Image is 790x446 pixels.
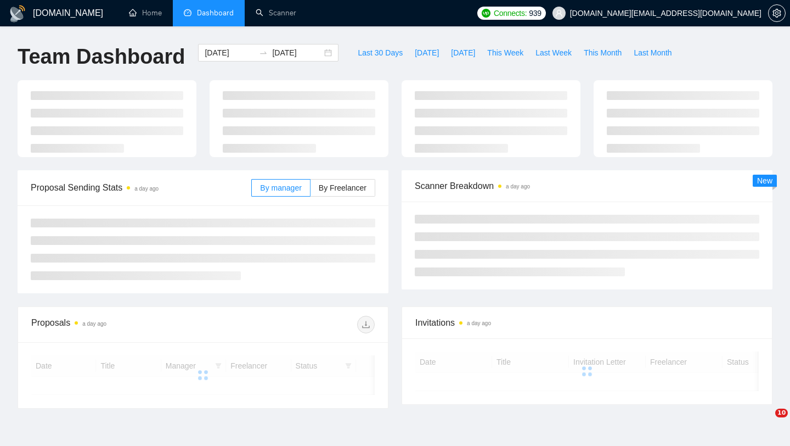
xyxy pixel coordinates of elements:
[768,4,786,22] button: setting
[753,409,779,435] iframe: Intercom live chat
[481,44,529,62] button: This Week
[578,44,628,62] button: This Month
[487,47,523,59] span: This Week
[260,183,301,192] span: By manager
[535,47,572,59] span: Last Week
[451,47,475,59] span: [DATE]
[272,47,322,59] input: End date
[18,44,185,70] h1: Team Dashboard
[775,409,788,417] span: 10
[415,47,439,59] span: [DATE]
[584,47,622,59] span: This Month
[197,8,234,18] span: Dashboard
[409,44,445,62] button: [DATE]
[9,5,26,23] img: logo
[757,176,772,185] span: New
[467,320,491,326] time: a day ago
[31,316,203,333] div: Proposals
[634,47,672,59] span: Last Month
[205,47,255,59] input: Start date
[555,9,563,17] span: user
[769,9,785,18] span: setting
[184,9,191,16] span: dashboard
[529,7,541,19] span: 939
[82,321,106,327] time: a day ago
[256,8,296,18] a: searchScanner
[134,186,159,192] time: a day ago
[352,44,409,62] button: Last 30 Days
[31,181,251,194] span: Proposal Sending Stats
[358,47,403,59] span: Last 30 Days
[415,316,759,330] span: Invitations
[482,9,490,18] img: upwork-logo.png
[319,183,366,192] span: By Freelancer
[494,7,527,19] span: Connects:
[415,179,759,193] span: Scanner Breakdown
[445,44,481,62] button: [DATE]
[129,8,162,18] a: homeHome
[259,48,268,57] span: swap-right
[628,44,678,62] button: Last Month
[506,183,530,189] time: a day ago
[529,44,578,62] button: Last Week
[259,48,268,57] span: to
[768,9,786,18] a: setting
